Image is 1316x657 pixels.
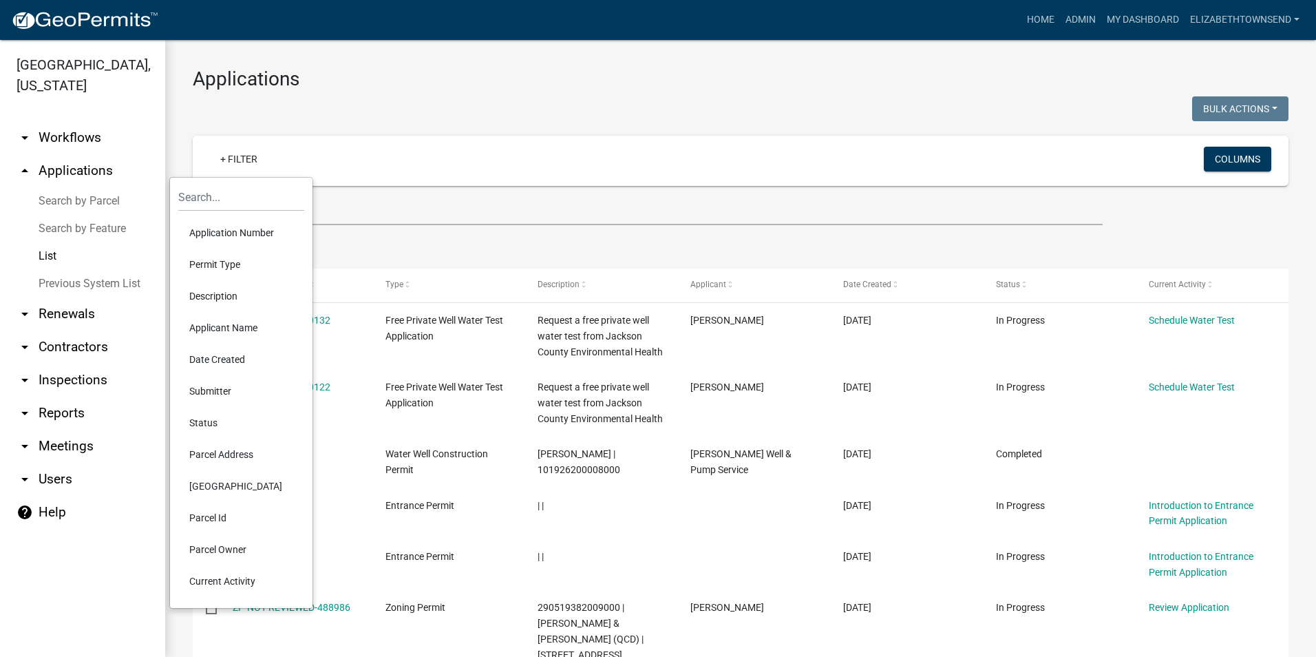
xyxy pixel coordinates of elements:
span: 10/07/2025 [843,500,871,511]
datatable-header-cell: Description [524,269,677,302]
i: arrow_drop_down [17,438,33,455]
span: Request a free private well water test from Jackson County Environmental Health [538,382,663,424]
datatable-header-cell: Current Activity [1136,269,1288,302]
span: | | [538,500,544,511]
datatable-header-cell: Applicant [677,269,830,302]
a: ElizabethTownsend [1185,7,1305,33]
span: Free Private Well Water Test Application [385,315,503,342]
span: Andrew DeLoe [690,602,764,613]
li: [GEOGRAPHIC_DATA] [178,470,304,502]
span: Water Well Construction Permit [385,448,488,475]
span: Current Activity [1149,280,1206,289]
span: Laverne Trenkamp | 101926200008000 [538,448,620,475]
li: Status [178,407,304,439]
span: Andrea Hartmann [690,382,764,393]
i: arrow_drop_down [17,372,33,388]
li: Date Created [178,344,304,375]
span: 10/07/2025 [843,448,871,459]
i: arrow_drop_down [17,405,33,421]
span: 10/07/2025 [843,551,871,562]
a: Introduction to Entrance Permit Application [1149,551,1253,578]
button: Columns [1204,147,1271,171]
span: Status [996,280,1020,289]
i: arrow_drop_down [17,306,33,322]
span: In Progress [996,382,1045,393]
span: Completed [996,448,1042,459]
span: Zoning Permit [385,602,445,613]
span: Gingerich Well & Pump Service [690,448,792,475]
span: | | [538,551,544,562]
a: Home [1021,7,1060,33]
a: + Filter [209,147,268,171]
span: Request a free private well water test from Jackson County Environmental Health [538,315,663,357]
li: Application Number [178,217,304,249]
input: Search for applications [193,197,1103,225]
span: In Progress [996,500,1045,511]
a: Schedule Water Test [1149,315,1235,326]
datatable-header-cell: Status [983,269,1136,302]
span: Entrance Permit [385,551,454,562]
li: Submitter [178,375,304,407]
i: arrow_drop_down [17,471,33,488]
li: Parcel Owner [178,534,304,565]
a: Admin [1060,7,1101,33]
input: Search... [178,183,304,211]
span: Entrance Permit [385,500,454,511]
a: Review Application [1149,602,1229,613]
i: arrow_drop_up [17,163,33,179]
span: 10/07/2025 [843,602,871,613]
span: In Progress [996,602,1045,613]
span: Free Private Well Water Test Application [385,382,503,408]
span: 10/08/2025 [843,382,871,393]
li: Applicant Name [178,312,304,344]
li: Current Activity [178,565,304,597]
span: In Progress [996,315,1045,326]
h3: Applications [193,67,1288,91]
button: Bulk Actions [1192,96,1288,121]
datatable-header-cell: Type [372,269,524,302]
span: Wanda Koos [690,315,764,326]
i: arrow_drop_down [17,129,33,146]
li: Parcel Address [178,439,304,470]
span: Type [385,280,403,289]
a: My Dashboard [1101,7,1185,33]
span: Date Created [843,280,891,289]
span: 10/08/2025 [843,315,871,326]
span: Description [538,280,580,289]
span: Applicant [690,280,726,289]
datatable-header-cell: Date Created [830,269,983,302]
span: In Progress [996,551,1045,562]
li: Description [178,280,304,312]
li: Permit Type [178,249,304,280]
a: Schedule Water Test [1149,382,1235,393]
i: help [17,504,33,521]
li: Parcel Id [178,502,304,534]
i: arrow_drop_down [17,339,33,355]
a: Introduction to Entrance Permit Application [1149,500,1253,527]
